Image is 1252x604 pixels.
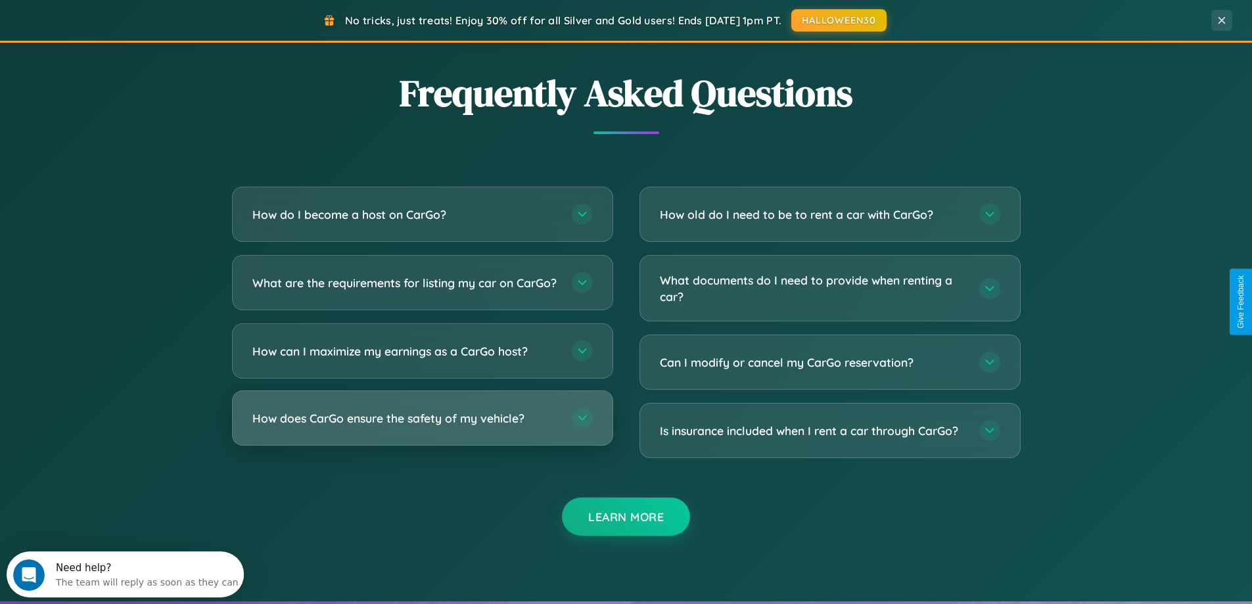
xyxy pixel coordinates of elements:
[345,14,781,27] span: No tricks, just treats! Enjoy 30% off for all Silver and Gold users! Ends [DATE] 1pm PT.
[252,206,559,223] h3: How do I become a host on CarGo?
[7,551,244,597] iframe: Intercom live chat discovery launcher
[660,423,966,439] h3: Is insurance included when I rent a car through CarGo?
[49,22,232,35] div: The team will reply as soon as they can
[252,343,559,360] h3: How can I maximize my earnings as a CarGo host?
[562,498,690,536] button: Learn More
[49,11,232,22] div: Need help?
[252,275,559,291] h3: What are the requirements for listing my car on CarGo?
[5,5,244,41] div: Open Intercom Messenger
[660,206,966,223] h3: How old do I need to be to rent a car with CarGo?
[13,559,45,591] iframe: Intercom live chat
[1236,275,1245,329] div: Give Feedback
[252,410,559,427] h3: How does CarGo ensure the safety of my vehicle?
[660,272,966,304] h3: What documents do I need to provide when renting a car?
[232,68,1021,118] h2: Frequently Asked Questions
[660,354,966,371] h3: Can I modify or cancel my CarGo reservation?
[791,9,887,32] button: HALLOWEEN30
